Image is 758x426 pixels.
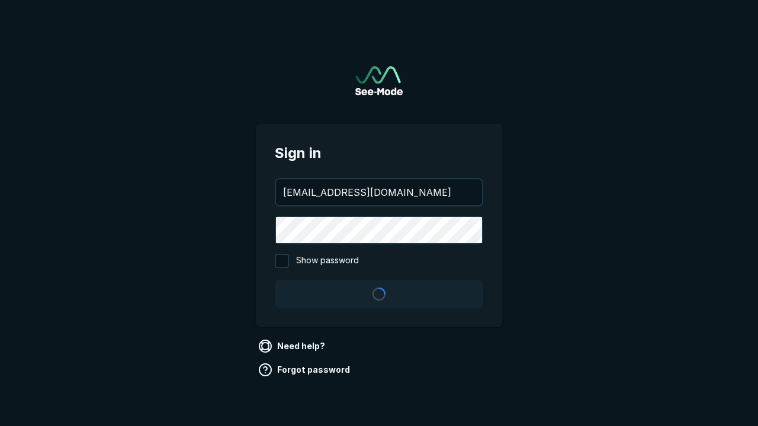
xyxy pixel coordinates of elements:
span: Sign in [275,143,483,164]
input: your@email.com [276,179,482,205]
a: Forgot password [256,360,355,379]
a: Need help? [256,337,330,356]
span: Show password [296,254,359,268]
img: See-Mode Logo [355,66,403,95]
a: Go to sign in [355,66,403,95]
